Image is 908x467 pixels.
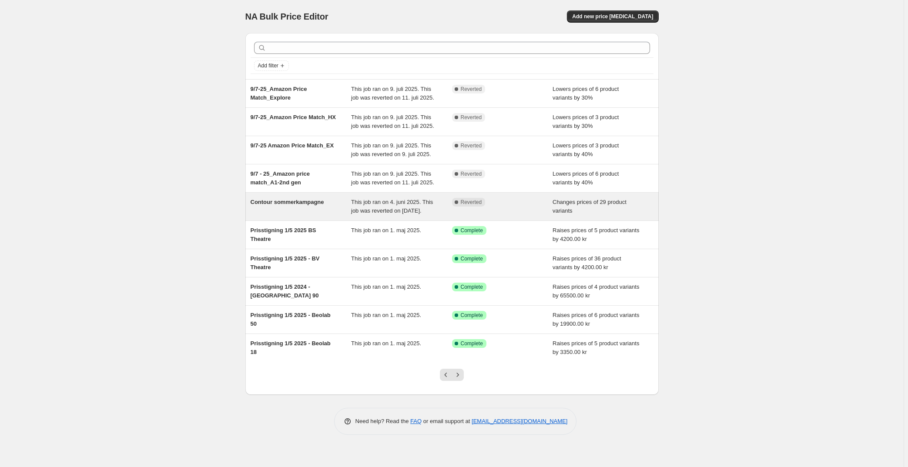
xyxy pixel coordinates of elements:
span: Prisstigning 1/5 2025 BS Theatre [251,227,316,242]
span: Complete [461,312,483,319]
button: Previous [440,369,452,381]
span: Raises prices of 4 product variants by 65500.00 kr [553,284,639,299]
span: 9/7 - 25_Amazon price match_A1-2nd gen [251,170,310,186]
span: Lowers prices of 6 product variants by 30% [553,86,619,101]
span: Lowers prices of 3 product variants by 40% [553,142,619,157]
span: This job ran on 1. maj 2025. [351,284,421,290]
span: This job ran on 9. juli 2025. This job was reverted on 11. juli 2025. [351,114,434,129]
span: This job ran on 1. maj 2025. [351,255,421,262]
span: 9/7-25_Amazon Price Match_Explore [251,86,307,101]
span: This job ran on 9. juli 2025. This job was reverted on 11. juli 2025. [351,86,434,101]
span: Prisstigning 1/5 2024 - [GEOGRAPHIC_DATA] 90 [251,284,319,299]
span: Complete [461,255,483,262]
a: FAQ [410,418,422,424]
span: Prisstigning 1/5 2025 - Beolab 50 [251,312,331,327]
span: or email support at [422,418,472,424]
span: Prisstigning 1/5 2025 - BV Theatre [251,255,320,270]
span: This job ran on 4. juni 2025. This job was reverted on [DATE]. [351,199,433,214]
span: Lowers prices of 6 product variants by 40% [553,170,619,186]
span: Prisstigning 1/5 2025 - Beolab 18 [251,340,331,355]
span: Contour sommerkampagne [251,199,324,205]
span: Add filter [258,62,278,69]
span: Raises prices of 5 product variants by 4200.00 kr [553,227,639,242]
span: 9/7-25 Amazon Price Match_EX [251,142,334,149]
nav: Pagination [440,369,464,381]
button: Add filter [254,60,289,71]
button: Next [452,369,464,381]
span: This job ran on 9. juli 2025. This job was reverted on 9. juli 2025. [351,142,431,157]
span: This job ran on 1. maj 2025. [351,340,421,347]
span: Raises prices of 36 product variants by 4200.00 kr [553,255,621,270]
span: Reverted [461,170,482,177]
span: Lowers prices of 3 product variants by 30% [553,114,619,129]
span: Changes prices of 29 product variants [553,199,627,214]
a: [EMAIL_ADDRESS][DOMAIN_NAME] [472,418,567,424]
span: Add new price [MEDICAL_DATA] [572,13,653,20]
button: Add new price [MEDICAL_DATA] [567,10,658,23]
span: Reverted [461,142,482,149]
span: This job ran on 1. maj 2025. [351,312,421,318]
span: NA Bulk Price Editor [245,12,328,21]
span: Complete [461,227,483,234]
span: Reverted [461,114,482,121]
span: Raises prices of 5 product variants by 3350.00 kr [553,340,639,355]
span: Reverted [461,86,482,93]
span: Reverted [461,199,482,206]
span: 9/7-25_Amazon Price Match_HX [251,114,336,120]
span: This job ran on 9. juli 2025. This job was reverted on 11. juli 2025. [351,170,434,186]
span: Raises prices of 6 product variants by 19900.00 kr [553,312,639,327]
span: Complete [461,340,483,347]
span: This job ran on 1. maj 2025. [351,227,421,233]
span: Need help? Read the [355,418,411,424]
span: Complete [461,284,483,290]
